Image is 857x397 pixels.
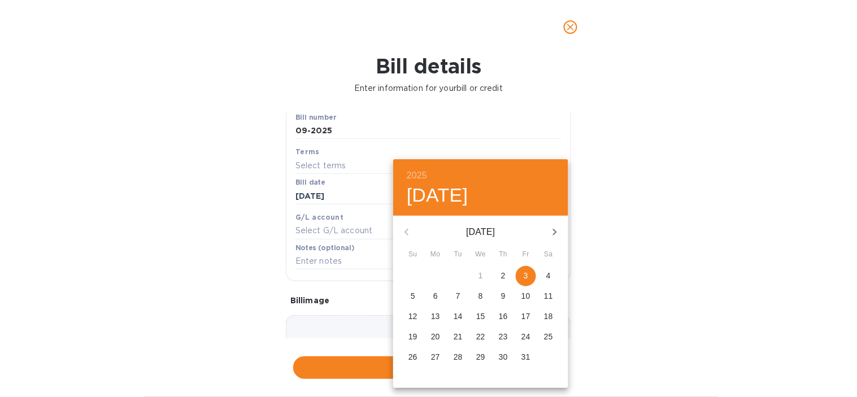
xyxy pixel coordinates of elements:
p: 11 [544,290,553,302]
p: 29 [476,351,485,363]
p: 14 [454,311,463,322]
p: 6 [433,290,438,302]
p: 19 [408,331,417,342]
p: 28 [454,351,463,363]
p: 21 [454,331,463,342]
p: 23 [499,331,508,342]
p: 10 [521,290,530,302]
button: 2 [493,266,514,286]
button: 29 [471,347,491,368]
button: 13 [425,307,446,327]
button: 21 [448,327,468,347]
p: 17 [521,311,530,322]
button: 25 [538,327,559,347]
p: 4 [546,270,551,281]
button: 28 [448,347,468,368]
p: 24 [521,331,530,342]
p: 15 [476,311,485,322]
p: 26 [408,351,417,363]
button: 14 [448,307,468,327]
span: Tu [448,249,468,260]
span: Fr [516,249,536,260]
button: 8 [471,286,491,307]
p: 27 [431,351,440,363]
button: 3 [516,266,536,286]
p: 8 [478,290,483,302]
button: 30 [493,347,514,368]
button: 26 [403,347,423,368]
p: [DATE] [420,225,541,239]
button: 23 [493,327,514,347]
button: 19 [403,327,423,347]
button: 15 [471,307,491,327]
button: 5 [403,286,423,307]
p: 7 [456,290,460,302]
p: 31 [521,351,530,363]
button: 27 [425,347,446,368]
button: 22 [471,327,491,347]
p: 20 [431,331,440,342]
p: 25 [544,331,553,342]
button: 10 [516,286,536,307]
p: 13 [431,311,440,322]
button: 24 [516,327,536,347]
p: 22 [476,331,485,342]
p: 5 [411,290,415,302]
p: 18 [544,311,553,322]
p: 3 [524,270,528,281]
button: 2025 [407,168,427,184]
button: 20 [425,327,446,347]
button: 31 [516,347,536,368]
p: 9 [501,290,506,302]
p: 16 [499,311,508,322]
button: 7 [448,286,468,307]
button: [DATE] [407,184,468,207]
span: Mo [425,249,446,260]
button: 6 [425,286,446,307]
button: 16 [493,307,514,327]
p: 12 [408,311,417,322]
button: 18 [538,307,559,327]
button: 12 [403,307,423,327]
p: 30 [499,351,508,363]
span: Su [403,249,423,260]
button: 9 [493,286,514,307]
p: 2 [501,270,506,281]
button: 4 [538,266,559,286]
span: Sa [538,249,559,260]
button: 17 [516,307,536,327]
span: Th [493,249,514,260]
button: 11 [538,286,559,307]
span: We [471,249,491,260]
